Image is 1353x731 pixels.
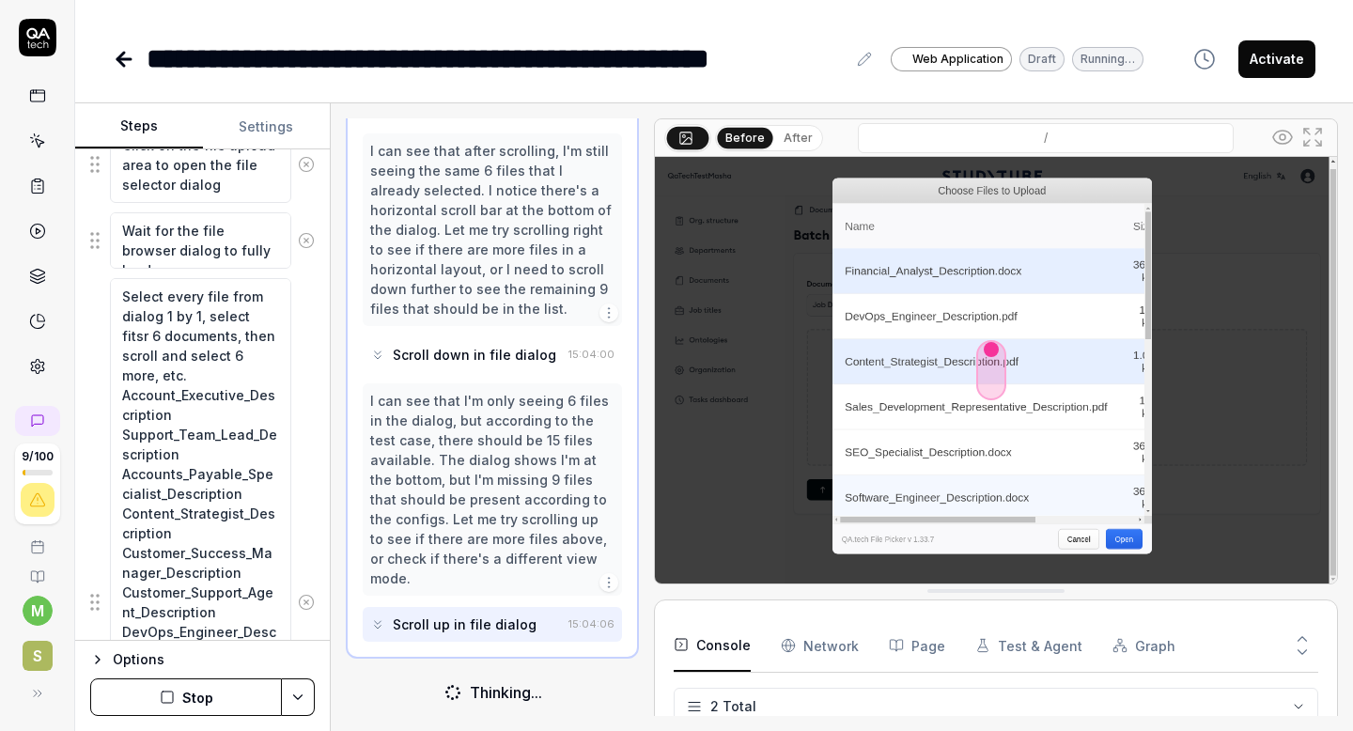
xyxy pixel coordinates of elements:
button: Steps [75,104,203,149]
button: Settings [203,104,331,149]
button: Scroll up in file dialog15:04:06 [363,607,622,642]
button: m [23,596,53,626]
div: I can see that I'm only seeing 6 files in the dialog, but according to the test case, there shoul... [370,391,614,588]
a: New conversation [15,406,60,436]
span: S [23,641,53,671]
div: Running… [1072,47,1143,71]
button: Show all interative elements [1267,122,1298,152]
a: Web Application [891,46,1012,71]
div: Thinking... [470,681,542,704]
button: Graph [1112,619,1175,672]
button: S [8,626,67,675]
a: Documentation [8,554,67,584]
div: Scroll down in file dialog [393,345,556,365]
button: Scroll down in file dialog15:04:00 [363,337,622,372]
div: I can see that after scrolling, I'm still seeing the same 6 files that I already selected. I noti... [370,141,614,319]
div: Draft [1019,47,1065,71]
button: Remove step [291,222,321,259]
div: Suggestions [90,126,315,204]
button: Network [781,619,859,672]
div: Scroll up in file dialog [393,614,537,634]
span: 9 / 100 [22,451,54,462]
button: Page [889,619,945,672]
button: Open in full screen [1298,122,1328,152]
div: Options [113,648,315,671]
button: Remove step [291,146,321,183]
button: Remove step [291,583,321,621]
button: Stop [90,678,282,716]
a: Book a call with us [8,524,67,554]
button: Activate [1238,40,1315,78]
button: Test & Agent [975,619,1082,672]
button: After [776,128,820,148]
img: Screenshot [655,157,1337,583]
button: Options [90,648,315,671]
button: Console [674,619,751,672]
span: Web Application [912,51,1003,68]
time: 15:04:06 [568,617,614,630]
time: 15:04:00 [568,348,614,361]
div: Suggestions [90,211,315,270]
button: Before [717,127,772,148]
button: View version history [1182,40,1227,78]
